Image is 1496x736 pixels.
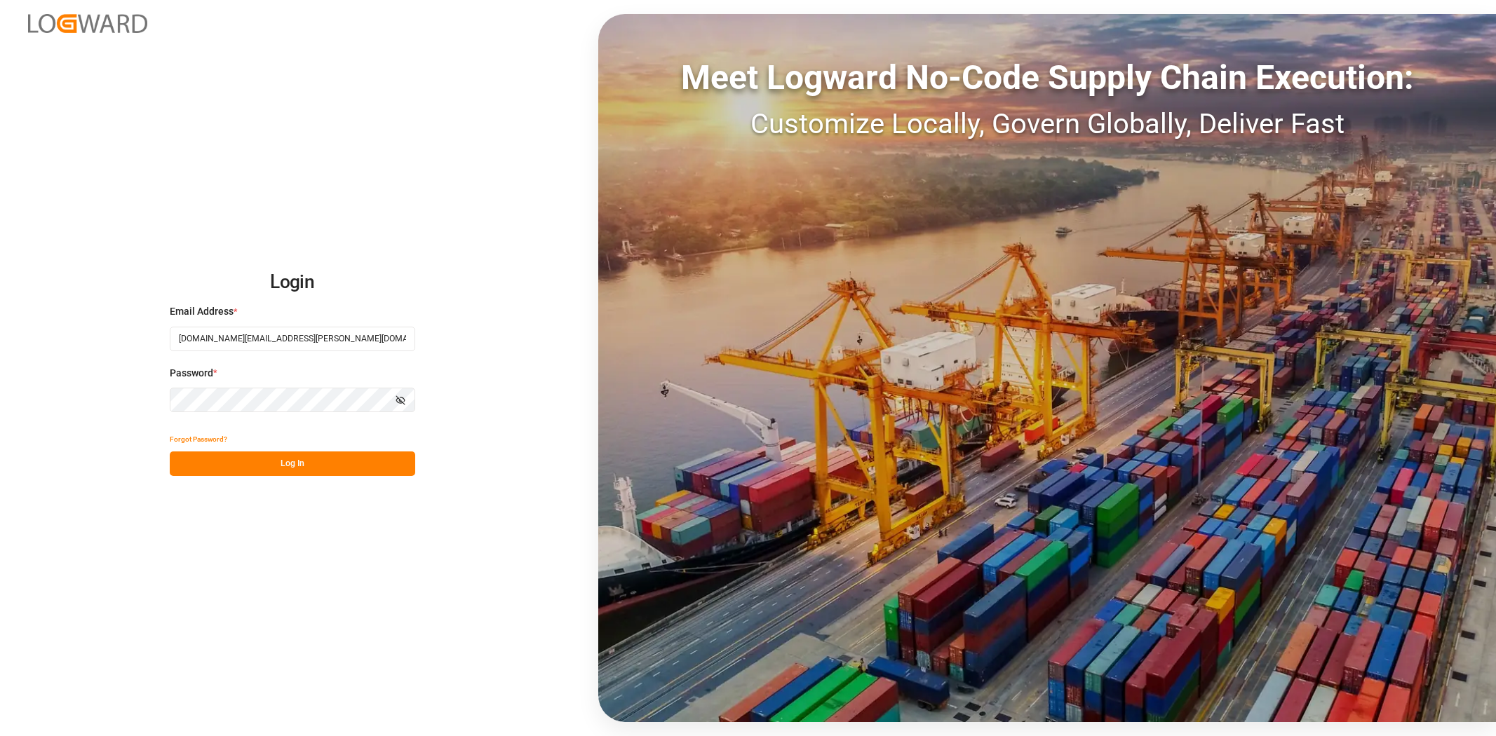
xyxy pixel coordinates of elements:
[170,304,234,319] span: Email Address
[170,451,415,476] button: Log In
[28,14,147,33] img: Logward_new_orange.png
[598,53,1496,103] div: Meet Logward No-Code Supply Chain Execution:
[170,260,415,305] h2: Login
[598,103,1496,145] div: Customize Locally, Govern Globally, Deliver Fast
[170,366,213,381] span: Password
[170,427,227,451] button: Forgot Password?
[170,327,415,351] input: Enter your email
